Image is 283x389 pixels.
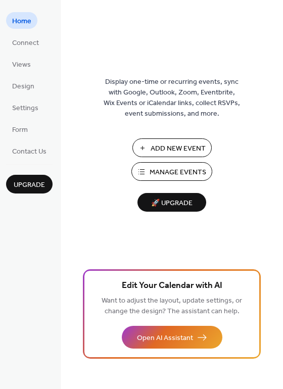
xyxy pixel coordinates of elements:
[137,193,206,212] button: 🚀 Upgrade
[137,333,193,344] span: Open AI Assistant
[150,167,206,178] span: Manage Events
[102,294,242,318] span: Want to adjust the layout, update settings, or change the design? The assistant can help.
[6,175,53,193] button: Upgrade
[122,279,222,293] span: Edit Your Calendar with AI
[144,197,200,210] span: 🚀 Upgrade
[131,162,212,181] button: Manage Events
[6,99,44,116] a: Settings
[14,180,45,190] span: Upgrade
[6,121,34,137] a: Form
[12,125,28,135] span: Form
[6,142,53,159] a: Contact Us
[6,77,40,94] a: Design
[12,81,34,92] span: Design
[12,147,46,157] span: Contact Us
[6,34,45,51] a: Connect
[104,77,240,119] span: Display one-time or recurring events, sync with Google, Outlook, Zoom, Eventbrite, Wix Events or ...
[12,38,39,48] span: Connect
[132,138,212,157] button: Add New Event
[12,60,31,70] span: Views
[151,143,206,154] span: Add New Event
[6,12,37,29] a: Home
[12,103,38,114] span: Settings
[6,56,37,72] a: Views
[12,16,31,27] span: Home
[122,326,222,349] button: Open AI Assistant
